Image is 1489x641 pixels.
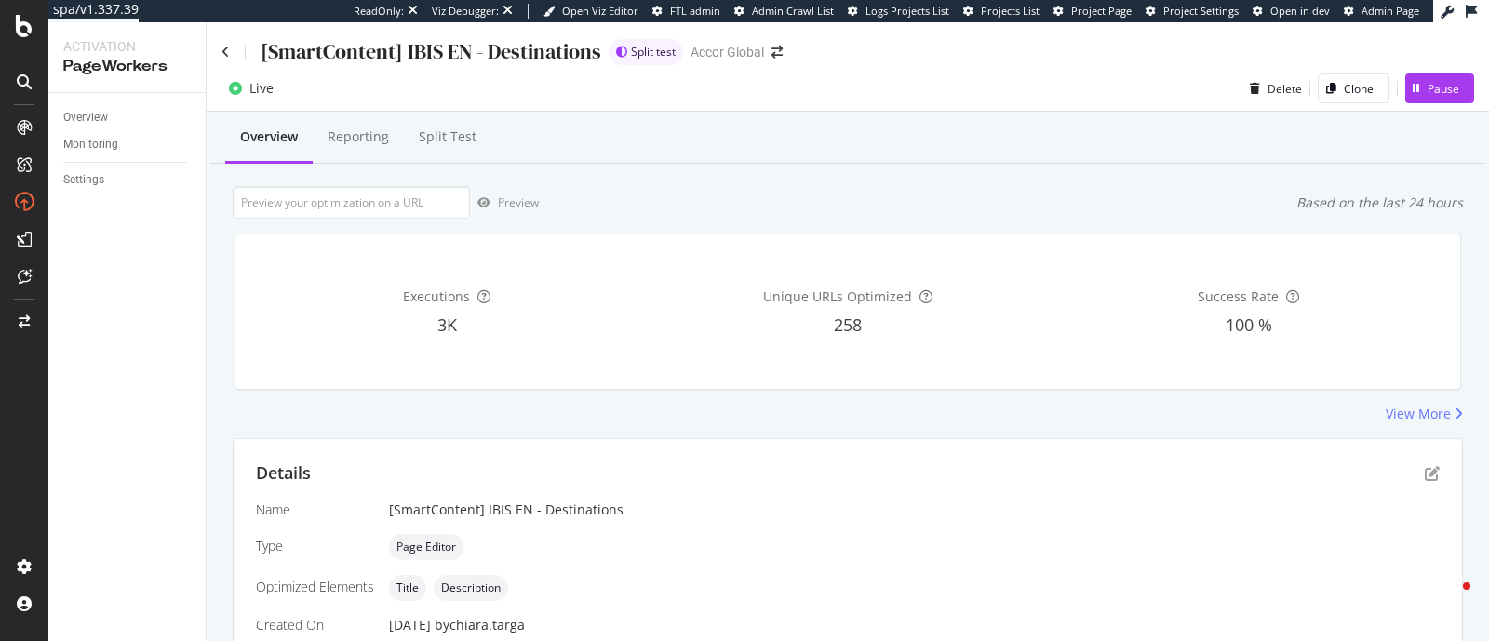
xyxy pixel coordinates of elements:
span: Executions [403,287,470,305]
a: Admin Crawl List [734,4,834,19]
a: Logs Projects List [848,4,949,19]
div: Live [249,79,274,98]
a: Project Settings [1146,4,1239,19]
div: Details [256,461,311,486]
a: Projects List [963,4,1040,19]
div: Viz Debugger: [432,4,499,19]
div: Overview [63,108,108,127]
div: PageWorkers [63,56,191,77]
span: Admin Page [1362,4,1419,18]
span: 100 % [1226,314,1272,336]
button: Delete [1242,73,1302,103]
span: Project Page [1071,4,1132,18]
span: Unique URLs Optimized [763,287,912,305]
div: Reporting [328,127,389,146]
div: Activation [63,37,191,56]
span: Description [441,582,501,594]
span: Success Rate [1198,287,1279,305]
div: Created On [256,616,374,634]
button: Preview [470,188,539,218]
div: [SmartContent] IBIS EN - Destinations [389,501,1440,519]
input: Preview your optimization on a URL [233,186,470,219]
span: Split test [631,47,676,58]
div: Optimized Elements [256,578,374,596]
div: Overview [240,127,298,146]
div: Based on the last 24 hours [1296,194,1463,212]
a: Open in dev [1253,4,1330,19]
div: brand label [609,39,683,65]
a: Monitoring [63,135,193,154]
div: Accor Global [691,43,764,61]
div: Monitoring [63,135,118,154]
span: 258 [834,314,862,336]
div: Type [256,537,374,555]
a: FTL admin [652,4,720,19]
a: Settings [63,170,193,190]
div: Name [256,501,374,519]
span: 3K [437,314,457,336]
div: ReadOnly: [354,4,404,19]
div: Pause [1428,81,1459,97]
span: Page Editor [396,541,456,553]
div: Clone [1344,81,1374,97]
a: Overview [63,108,193,127]
span: Logs Projects List [865,4,949,18]
span: Open Viz Editor [562,4,638,18]
div: neutral label [389,534,463,560]
span: Open in dev [1270,4,1330,18]
a: View More [1386,405,1463,423]
a: Open Viz Editor [543,4,638,19]
iframe: Intercom live chat [1426,578,1470,622]
div: neutral label [434,575,508,601]
div: Preview [498,194,539,210]
span: Admin Crawl List [752,4,834,18]
div: arrow-right-arrow-left [771,46,783,59]
div: Settings [63,170,104,190]
div: [DATE] [389,616,1440,634]
span: Projects List [981,4,1040,18]
a: Click to go back [221,46,230,59]
span: Project Settings [1163,4,1239,18]
div: by chiara.targa [435,616,525,634]
span: FTL admin [670,4,720,18]
span: Title [396,582,419,594]
a: Project Page [1053,4,1132,19]
div: Split Test [419,127,476,146]
a: Admin Page [1344,4,1419,19]
div: neutral label [389,575,426,601]
div: pen-to-square [1425,466,1440,481]
button: Pause [1405,73,1474,103]
div: View More [1386,405,1451,423]
div: Delete [1268,81,1302,97]
div: [SmartContent] IBIS EN - Destinations [261,37,601,66]
button: Clone [1318,73,1389,103]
